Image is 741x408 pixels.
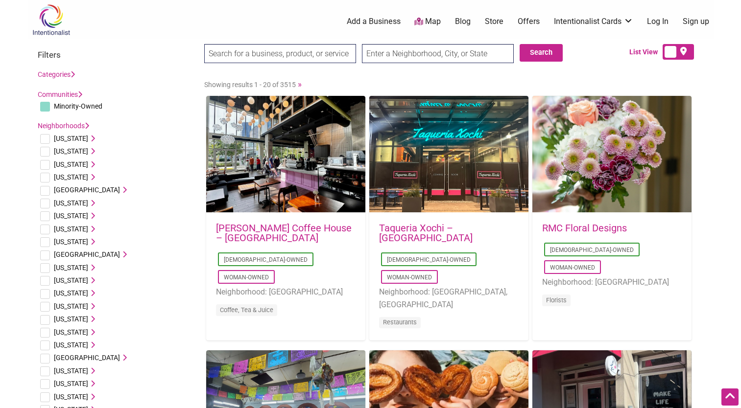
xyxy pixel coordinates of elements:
span: [US_STATE] [54,147,88,155]
a: Woman-Owned [550,264,595,271]
span: List View [629,47,663,57]
span: [US_STATE] [54,341,88,349]
a: Restaurants [383,318,417,326]
span: Showing results 1 - 20 of 3515 [204,81,296,89]
a: Offers [518,16,540,27]
span: [US_STATE] [54,315,88,323]
input: Enter a Neighborhood, City, or State [362,44,514,63]
a: Communities [38,91,82,98]
a: Blog [455,16,471,27]
div: Scroll Back to Top [721,388,739,406]
span: [US_STATE] [54,135,88,142]
h3: Filters [38,50,194,60]
a: Woman-Owned [387,274,432,281]
a: Intentionalist Cards [554,16,633,27]
span: [GEOGRAPHIC_DATA] [54,354,120,362]
span: [US_STATE] [54,328,88,336]
a: Categories [38,70,75,78]
span: [GEOGRAPHIC_DATA] [54,186,120,194]
span: [US_STATE] [54,367,88,375]
a: RMC Floral Designs [542,222,627,234]
a: [DEMOGRAPHIC_DATA]-Owned [387,256,471,263]
span: [US_STATE] [54,302,88,310]
li: Neighborhood: [GEOGRAPHIC_DATA] [216,286,356,298]
img: Intentionalist [28,4,74,36]
a: [DEMOGRAPHIC_DATA]-Owned [224,256,308,263]
span: [US_STATE] [54,380,88,387]
a: Coffee, Tea & Juice [220,306,273,314]
button: Search [520,44,563,62]
span: [US_STATE] [54,199,88,207]
span: [US_STATE] [54,289,88,297]
a: Sign up [683,16,709,27]
input: Search for a business, product, or service [204,44,356,63]
span: [US_STATE] [54,238,88,246]
span: Minority-Owned [54,102,102,110]
a: Store [485,16,503,27]
a: Log In [647,16,669,27]
a: [PERSON_NAME] Coffee House – [GEOGRAPHIC_DATA] [216,222,352,244]
span: [US_STATE] [54,393,88,401]
span: [US_STATE] [54,160,88,168]
a: [DEMOGRAPHIC_DATA]-Owned [550,247,634,253]
a: Add a Business [347,16,401,27]
a: Woman-Owned [224,274,269,281]
span: [US_STATE] [54,276,88,284]
a: Florists [546,296,567,304]
li: Neighborhood: [GEOGRAPHIC_DATA] [542,276,682,289]
a: Taqueria Xochi – [GEOGRAPHIC_DATA] [379,222,473,244]
a: Map [414,16,441,27]
a: Neighborhoods [38,122,89,130]
span: [US_STATE] [54,212,88,220]
span: [US_STATE] [54,264,88,272]
span: [US_STATE] [54,173,88,181]
span: [US_STATE] [54,225,88,233]
span: [GEOGRAPHIC_DATA] [54,250,120,258]
a: » [298,79,302,89]
li: Neighborhood: [GEOGRAPHIC_DATA], [GEOGRAPHIC_DATA] [379,286,519,311]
